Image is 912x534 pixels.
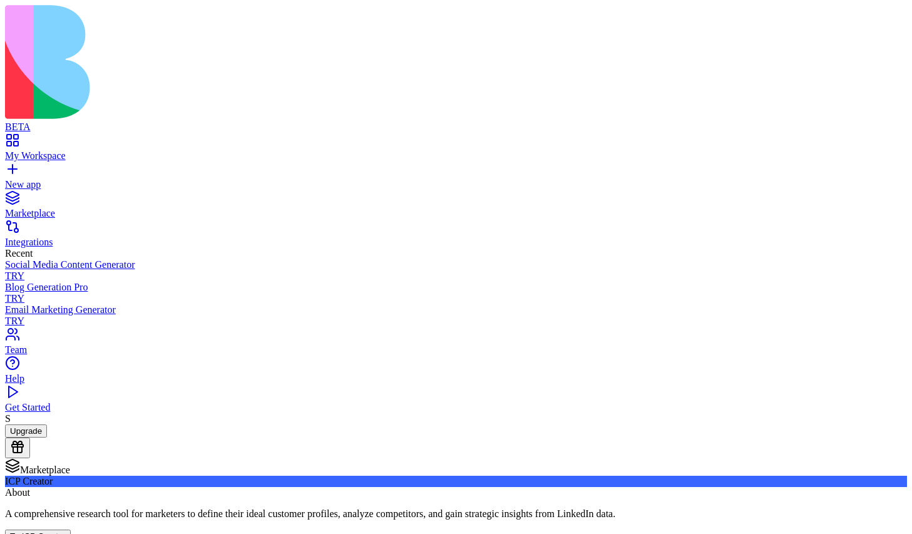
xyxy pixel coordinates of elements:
[5,208,907,219] div: Marketplace
[5,282,907,304] a: Blog Generation ProTRY
[5,344,907,356] div: Team
[5,237,907,248] div: Integrations
[5,304,907,316] div: Email Marketing Generator
[5,259,907,282] a: Social Media Content GeneratorTRY
[5,197,907,219] a: Marketplace
[5,333,907,356] a: Team
[5,150,907,162] div: My Workspace
[5,476,907,487] div: ICP Creator
[5,110,907,133] a: BETA
[5,316,907,327] div: TRY
[5,139,907,162] a: My Workspace
[5,391,907,413] a: Get Started
[5,248,33,259] span: Recent
[5,413,11,424] span: S
[5,487,907,498] div: About
[5,425,47,436] a: Upgrade
[5,270,907,282] div: TRY
[5,259,907,270] div: Social Media Content Generator
[5,282,907,293] div: Blog Generation Pro
[5,179,907,190] div: New app
[5,121,907,133] div: BETA
[5,5,508,119] img: logo
[5,402,907,413] div: Get Started
[5,293,907,304] div: TRY
[5,362,907,384] a: Help
[5,304,907,327] a: Email Marketing GeneratorTRY
[5,508,907,520] p: A comprehensive research tool for marketers to define their ideal customer profiles, analyze comp...
[5,168,907,190] a: New app
[5,225,907,248] a: Integrations
[5,424,47,438] button: Upgrade
[5,373,907,384] div: Help
[20,465,70,475] span: Marketplace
